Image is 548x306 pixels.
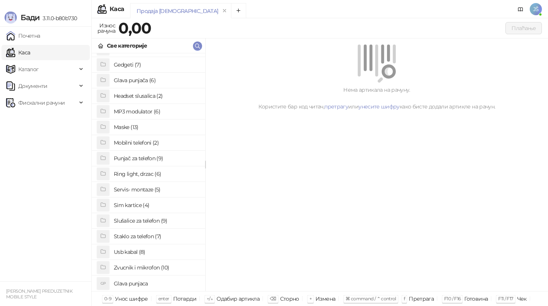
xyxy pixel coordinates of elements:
[346,296,396,301] span: ⌘ command / ⌃ control
[220,8,229,14] button: remove
[409,294,434,304] div: Претрага
[18,78,47,94] span: Документи
[215,86,539,111] div: Нема артикала на рачуну. Користите бар код читач, или како бисте додали артикле на рачун.
[309,296,312,301] span: +
[173,294,197,304] div: Потврди
[40,15,77,22] span: 3.11.0-b80b730
[97,277,109,290] div: GP
[114,199,199,211] h4: Sim kartice (4)
[498,296,513,301] span: F11 / F17
[5,11,17,24] img: Logo
[114,183,199,196] h4: Servis- montaze (5)
[231,3,246,18] button: Add tab
[530,3,542,15] span: JŠ
[115,294,148,304] div: Унос шифре
[114,105,199,118] h4: MP3 modulator (6)
[137,7,218,15] div: Продаја [DEMOGRAPHIC_DATA]
[114,261,199,274] h4: Zvucnik i mikrofon (10)
[18,95,65,110] span: Фискални рачуни
[280,294,299,304] div: Сторно
[464,294,488,304] div: Готовина
[6,288,72,300] small: [PERSON_NAME] PREDUZETNIK MOBILE STYLE
[217,294,260,304] div: Одабир артикла
[96,21,117,36] div: Износ рачуна
[107,41,147,50] div: Све категорије
[158,296,169,301] span: enter
[358,103,400,110] a: унесите шифру
[315,294,335,304] div: Измена
[114,59,199,71] h4: Gedgeti (7)
[207,296,213,301] span: ↑/↓
[118,19,151,37] strong: 0,00
[517,294,527,304] div: Чек
[110,6,124,12] div: Каса
[114,90,199,102] h4: Headset slusalica (2)
[114,137,199,149] h4: Mobilni telefoni (2)
[505,22,542,34] button: Плаћање
[6,45,30,60] a: Каса
[114,246,199,258] h4: Usb kabal (8)
[114,277,199,290] h4: Glava punjaca
[114,152,199,164] h4: Punjač za telefon (9)
[114,74,199,86] h4: Glava punjača (6)
[6,28,40,43] a: Почетна
[104,296,111,301] span: 0-9
[18,62,39,77] span: Каталог
[114,121,199,133] h4: Maske (13)
[114,230,199,242] h4: Staklo za telefon (7)
[114,215,199,227] h4: Slušalice za telefon (9)
[324,103,348,110] a: претрагу
[114,168,199,180] h4: Ring light, drzac (6)
[404,296,405,301] span: f
[92,53,205,291] div: grid
[270,296,276,301] span: ⌫
[515,3,527,15] a: Документација
[444,296,460,301] span: F10 / F16
[21,13,40,22] span: Бади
